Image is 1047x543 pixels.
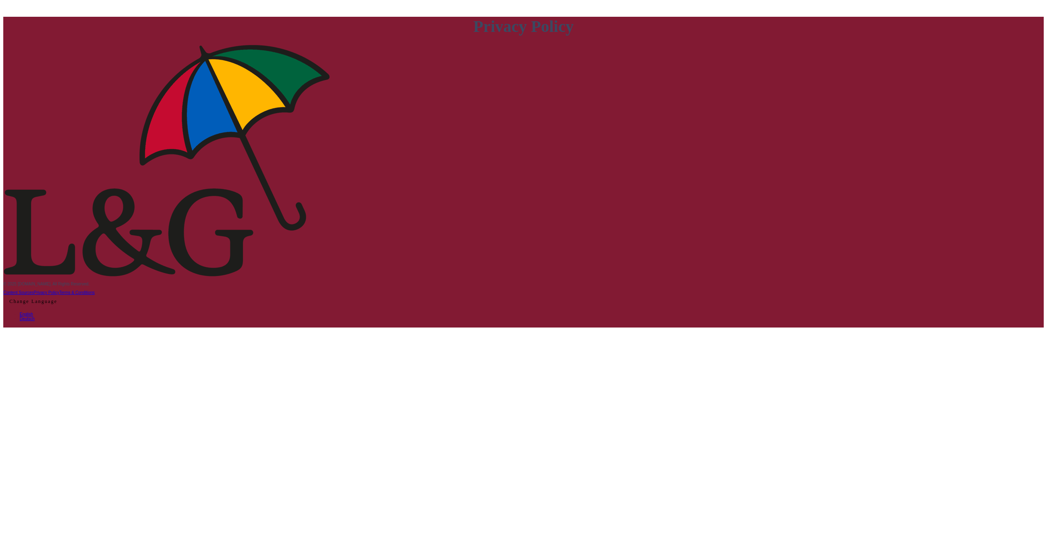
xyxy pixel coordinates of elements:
[3,290,34,295] a: Content Sources
[3,44,330,277] img: Spectrum.Life logo
[20,312,33,316] a: English
[20,316,35,321] a: Deutsch
[3,282,1044,286] p: © 2025 [DOMAIN_NAME]. All Rights Reserved.
[3,17,1044,36] h2: Privacy Policy
[34,290,59,295] a: Privacy Policy
[59,290,95,295] a: Terms & Conditions
[3,295,63,308] button: Change Language
[3,312,1044,321] ul: Change Language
